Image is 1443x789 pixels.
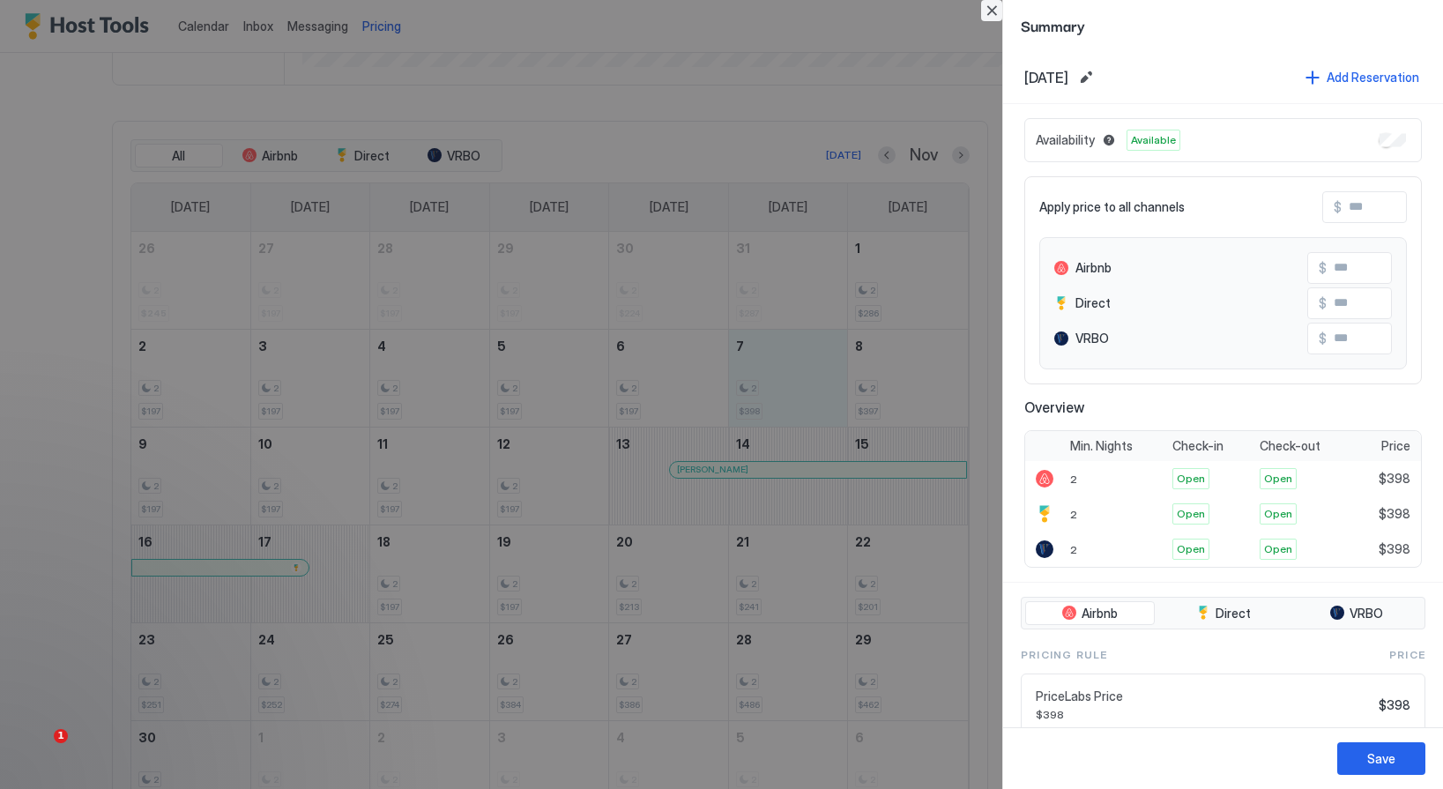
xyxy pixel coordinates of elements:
[1036,132,1095,148] span: Availability
[1070,438,1133,454] span: Min. Nights
[1260,438,1320,454] span: Check-out
[1381,438,1410,454] span: Price
[1367,749,1395,768] div: Save
[1334,199,1342,215] span: $
[1350,606,1383,622] span: VRBO
[1379,541,1410,557] span: $398
[1036,708,1372,721] span: $398
[1131,132,1176,148] span: Available
[13,618,366,741] iframe: Intercom notifications message
[1021,14,1425,36] span: Summary
[1327,68,1419,86] div: Add Reservation
[1319,295,1327,311] span: $
[1379,471,1410,487] span: $398
[1379,506,1410,522] span: $398
[1075,67,1097,88] button: Edit date range
[1319,260,1327,276] span: $
[1070,543,1077,556] span: 2
[1319,331,1327,346] span: $
[1021,647,1107,663] span: Pricing Rule
[1024,69,1068,86] span: [DATE]
[1303,65,1422,89] button: Add Reservation
[1039,199,1185,215] span: Apply price to all channels
[1024,398,1422,416] span: Overview
[1075,260,1112,276] span: Airbnb
[1098,130,1119,151] button: Blocked dates override all pricing rules and remain unavailable until manually unblocked
[1036,689,1372,704] span: PriceLabs Price
[1177,471,1205,487] span: Open
[1070,508,1077,521] span: 2
[1070,473,1077,486] span: 2
[54,729,68,743] span: 1
[1075,331,1109,346] span: VRBO
[1264,506,1292,522] span: Open
[1075,295,1111,311] span: Direct
[1264,471,1292,487] span: Open
[1082,606,1118,622] span: Airbnb
[1021,597,1425,630] div: tab-group
[18,729,60,771] iframe: Intercom live chat
[1025,601,1155,626] button: Airbnb
[1337,742,1425,775] button: Save
[1291,601,1421,626] button: VRBO
[1158,601,1288,626] button: Direct
[1379,697,1410,713] span: $398
[1177,506,1205,522] span: Open
[1264,541,1292,557] span: Open
[1216,606,1251,622] span: Direct
[1172,438,1224,454] span: Check-in
[1389,647,1425,663] span: Price
[1177,541,1205,557] span: Open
